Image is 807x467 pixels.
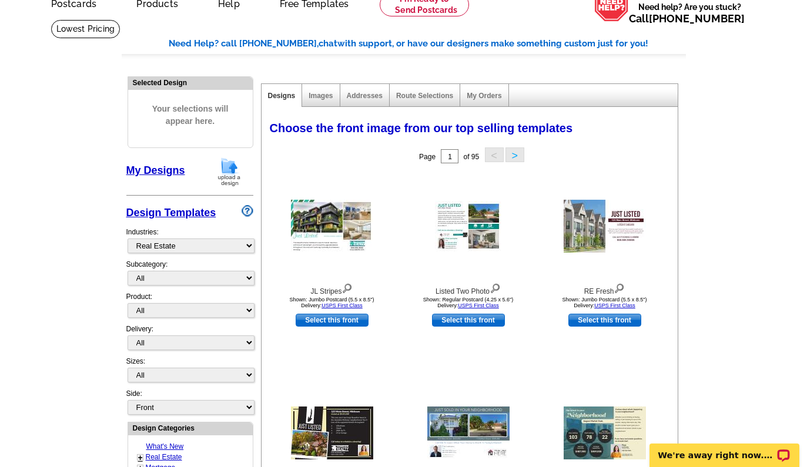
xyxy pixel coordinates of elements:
div: Product: [126,291,253,324]
a: Real Estate [146,453,182,461]
div: Selected Design [128,77,253,88]
a: use this design [296,314,369,327]
div: Listed Two Photo [404,281,533,297]
img: view design details [490,281,501,294]
a: My Orders [467,92,501,100]
img: upload-design [214,157,245,187]
a: use this design [568,314,641,327]
img: design-wizard-help-icon.png [242,205,253,217]
span: Call [629,12,745,25]
img: JL Arrow [291,406,373,459]
button: > [505,147,524,162]
a: USPS First Class [322,303,363,308]
a: + [138,453,143,462]
img: view design details [341,281,353,294]
a: use this design [432,314,505,327]
a: Images [309,92,333,100]
span: Need help? Are you stuck? [629,1,751,25]
div: Shown: Jumbo Postcard (5.5 x 8.5") Delivery: [267,297,397,308]
div: JL Stripes [267,281,397,297]
img: Listed Two Photo [435,201,502,251]
a: USPS First Class [458,303,499,308]
a: What's New [146,442,184,451]
div: RE Fresh [540,281,669,297]
div: Industries: [126,221,253,259]
span: Page [419,153,436,161]
a: USPS First Class [594,303,635,308]
a: Design Templates [126,207,216,219]
img: RE Fresh [564,200,646,253]
a: [PHONE_NUMBER] [649,12,745,25]
iframe: LiveChat chat widget [642,430,807,467]
a: Route Selections [396,92,453,100]
div: Sizes: [126,356,253,388]
span: Your selections will appear here. [137,91,244,139]
div: Need Help? call [PHONE_NUMBER], with support, or have our designers make something custom just fo... [169,37,686,51]
span: chat [319,38,337,49]
a: Addresses [347,92,383,100]
a: Designs [268,92,296,100]
img: JL Stripes [291,200,373,253]
span: of 95 [463,153,479,161]
button: < [485,147,504,162]
div: Design Categories [128,422,253,434]
img: Neighborhood Latest [564,406,646,459]
div: Delivery: [126,324,253,356]
span: Choose the front image from our top selling templates [270,122,573,135]
a: My Designs [126,164,185,176]
div: Shown: Regular Postcard (4.25 x 5.6") Delivery: [404,297,533,308]
div: Side: [126,388,253,416]
div: Shown: Jumbo Postcard (5.5 x 8.5") Delivery: [540,297,669,308]
img: Just Sold - 2 Property [427,406,510,459]
div: Subcategory: [126,259,253,291]
img: view design details [614,281,625,294]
